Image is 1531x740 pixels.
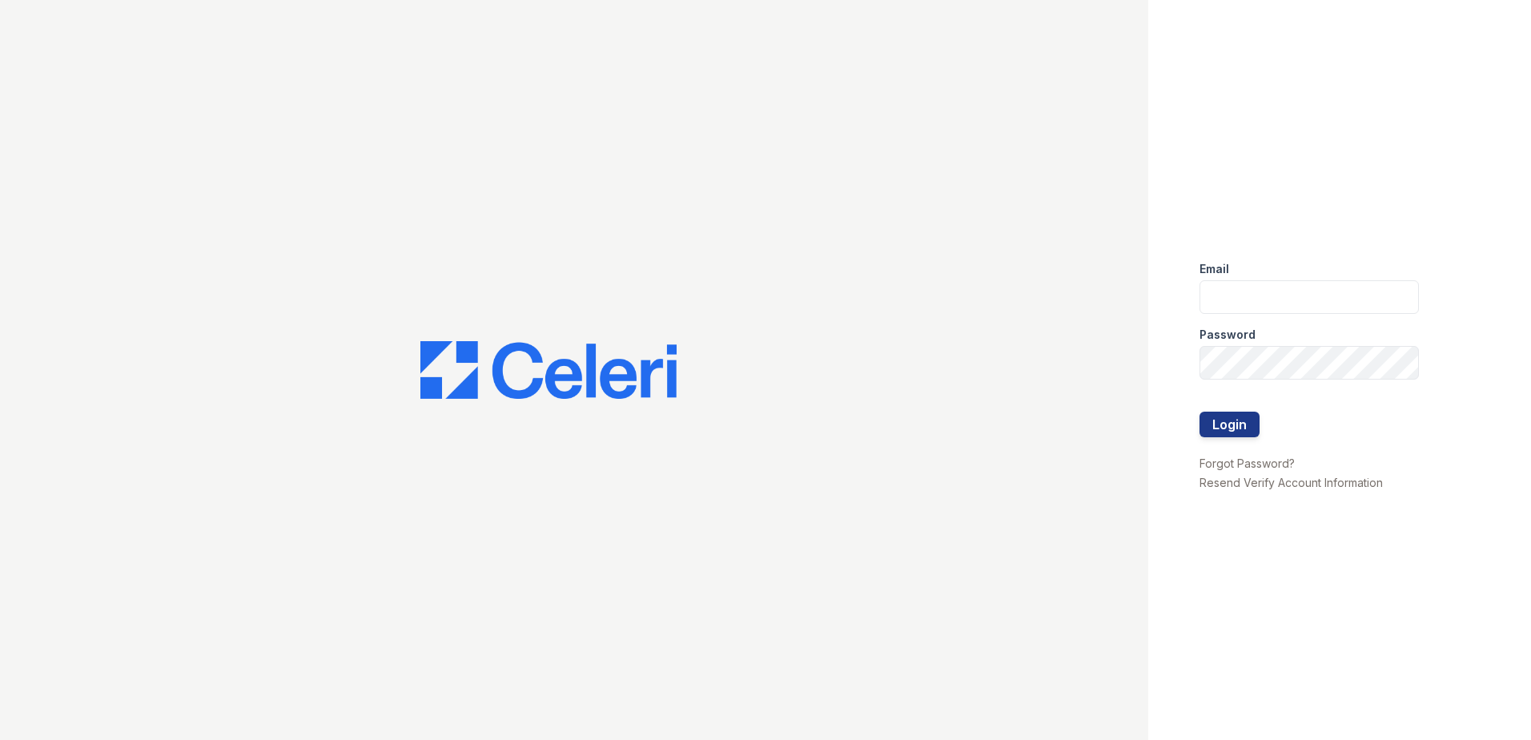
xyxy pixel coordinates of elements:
[1199,476,1383,489] a: Resend Verify Account Information
[1199,261,1229,277] label: Email
[1199,327,1256,343] label: Password
[1199,412,1260,437] button: Login
[420,341,677,399] img: CE_Logo_Blue-a8612792a0a2168367f1c8372b55b34899dd931a85d93a1a3d3e32e68fde9ad4.png
[1199,456,1295,470] a: Forgot Password?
